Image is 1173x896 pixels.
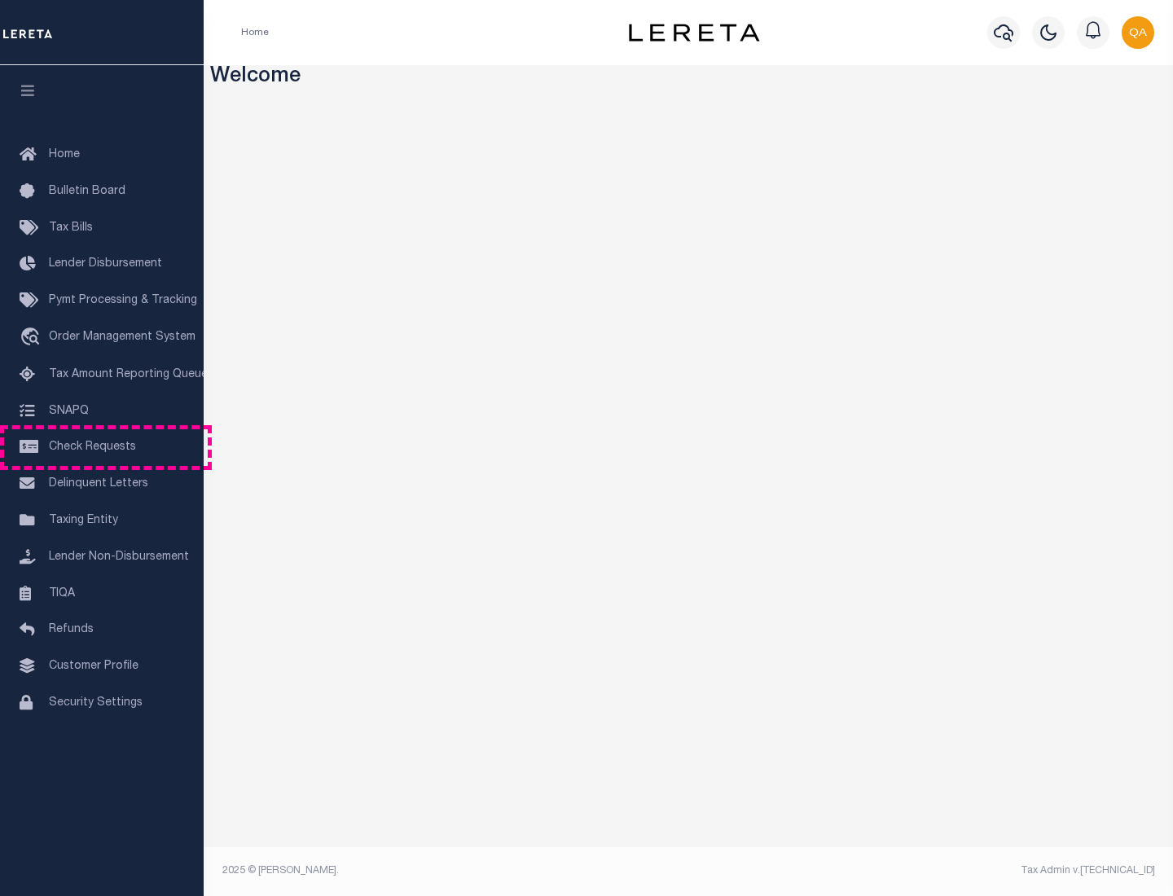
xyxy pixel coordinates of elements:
[49,295,197,306] span: Pymt Processing & Tracking
[49,697,143,709] span: Security Settings
[210,863,689,878] div: 2025 © [PERSON_NAME].
[49,369,208,380] span: Tax Amount Reporting Queue
[49,515,118,526] span: Taxing Entity
[241,25,269,40] li: Home
[49,332,195,343] span: Order Management System
[49,478,148,490] span: Delinquent Letters
[701,863,1155,878] div: Tax Admin v.[TECHNICAL_ID]
[49,222,93,234] span: Tax Bills
[49,405,89,416] span: SNAPQ
[49,551,189,563] span: Lender Non-Disbursement
[49,624,94,635] span: Refunds
[20,327,46,349] i: travel_explore
[1122,16,1154,49] img: svg+xml;base64,PHN2ZyB4bWxucz0iaHR0cDovL3d3dy53My5vcmcvMjAwMC9zdmciIHBvaW50ZXItZXZlbnRzPSJub25lIi...
[49,587,75,599] span: TIQA
[210,65,1167,90] h3: Welcome
[49,661,138,672] span: Customer Profile
[49,258,162,270] span: Lender Disbursement
[629,24,759,42] img: logo-dark.svg
[49,186,125,197] span: Bulletin Board
[49,441,136,453] span: Check Requests
[49,149,80,160] span: Home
